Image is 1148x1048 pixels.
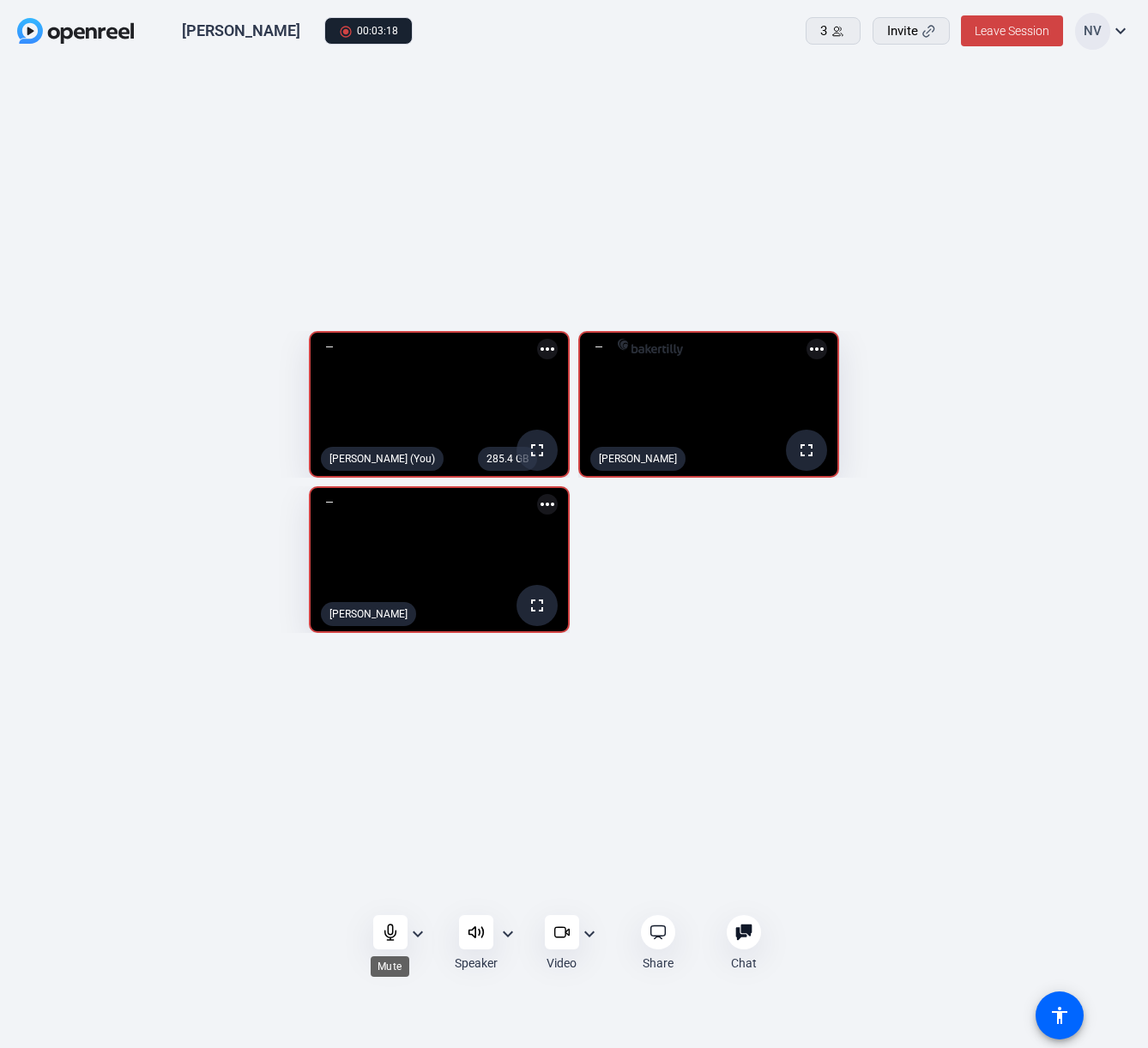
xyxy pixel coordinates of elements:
[527,595,547,616] mat-icon: fullscreen
[643,955,674,972] div: Share
[547,955,577,972] div: Video
[17,18,134,44] img: OpenReel logo
[371,956,409,977] div: Mute
[807,339,827,359] mat-icon: more_horiz
[590,447,686,471] div: [PERSON_NAME]
[1110,21,1131,41] mat-icon: expand_more
[478,447,537,471] div: 285.4 GB
[887,21,918,41] span: Invite
[618,339,683,356] img: logo
[321,447,444,471] div: [PERSON_NAME] (You)
[975,24,1049,38] span: Leave Session
[408,924,428,944] mat-icon: expand_more
[537,494,558,515] mat-icon: more_horiz
[537,339,558,359] mat-icon: more_horiz
[1075,13,1110,50] div: NV
[820,21,827,41] span: 3
[873,17,950,45] button: Invite
[498,924,518,944] mat-icon: expand_more
[1049,1005,1070,1026] mat-icon: accessibility
[806,17,861,45] button: 3
[321,602,416,626] div: [PERSON_NAME]
[527,440,547,461] mat-icon: fullscreen
[961,15,1063,46] button: Leave Session
[455,955,498,972] div: Speaker
[731,955,757,972] div: Chat
[796,440,817,461] mat-icon: fullscreen
[579,924,600,944] mat-icon: expand_more
[182,21,300,41] div: [PERSON_NAME]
